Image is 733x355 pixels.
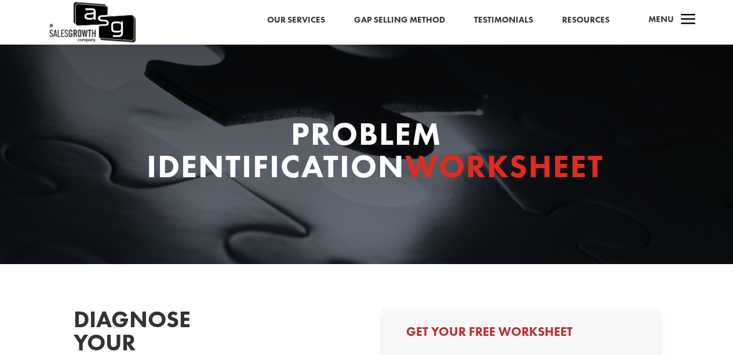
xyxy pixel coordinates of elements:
[648,13,674,25] span: Menu
[406,325,636,344] h3: Get Your Free Worksheet
[562,13,610,28] a: Resources
[147,118,587,188] h1: Problem Identification
[405,145,604,187] span: Worksheet
[267,13,325,28] a: Our Services
[474,13,533,28] a: Testimonials
[354,13,445,28] a: Gap Selling Method
[677,9,700,32] span: a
